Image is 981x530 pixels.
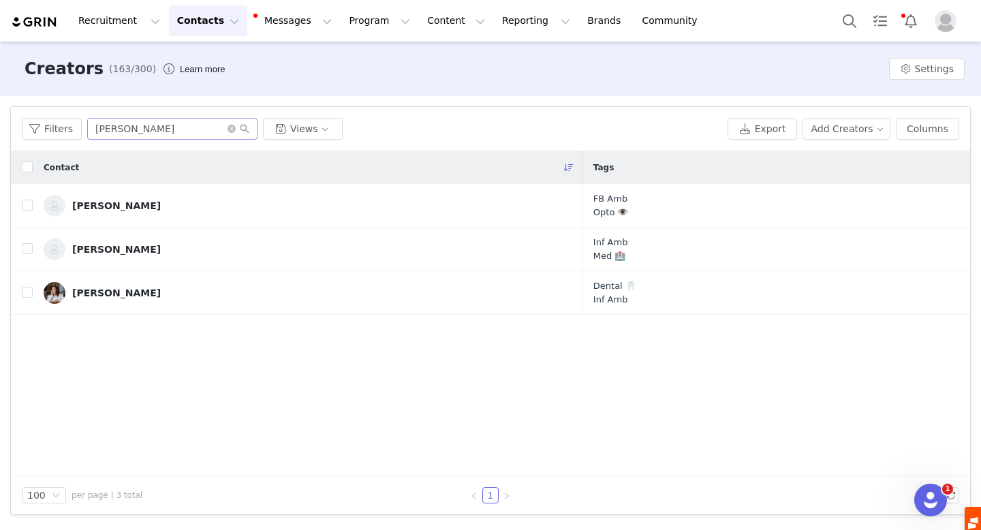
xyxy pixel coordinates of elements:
div: [PERSON_NAME] [72,244,161,255]
a: Tasks [865,5,895,36]
button: Messages [248,5,340,36]
li: Next Page [499,487,515,503]
a: [PERSON_NAME] [44,282,572,304]
a: [PERSON_NAME] [44,195,572,217]
span: (163/300) [109,62,156,76]
img: grin logo [11,16,59,29]
button: Program [341,5,418,36]
button: Notifications [896,5,926,36]
img: 7b12e1a2-b43d-4d9c-aaa2-fe725f36602c.jpg [44,282,65,304]
button: Filters [22,118,82,140]
img: placeholder-profile.jpg [935,10,956,32]
img: 9ca8be19-08e2-450e-ac96-e5ea104a3e65--s.jpg [44,195,65,217]
iframe: Intercom live chat [914,484,947,516]
button: Views [263,118,343,140]
button: Recruitment [70,5,168,36]
i: icon: right [503,492,511,500]
button: Profile [926,10,970,32]
div: 100 [27,488,46,503]
i: icon: search [240,124,249,134]
input: Search... [87,118,258,140]
span: Contact [44,161,79,174]
span: Tags [593,161,614,174]
a: 1 [483,488,498,503]
button: Settings [889,58,965,80]
a: [PERSON_NAME] [44,238,572,260]
span: Dental 🦷 Inf Amb [593,279,636,306]
span: 1 [942,484,953,495]
button: Export [728,118,797,140]
div: Tooltip anchor [177,63,228,76]
button: Add Creators [803,118,891,140]
h3: Creators [25,57,104,81]
i: icon: down [52,491,60,501]
button: Columns [896,118,959,140]
img: a95454e8-e603-45eb-9ff6-4ca88ddafce9--s.jpg [44,238,65,260]
span: Inf Amb Med 🏥 [593,236,628,262]
button: Contacts [169,5,247,36]
span: per page | 3 total [72,489,142,501]
button: Content [419,5,493,36]
a: Brands [579,5,633,36]
div: [PERSON_NAME] [72,287,161,298]
i: icon: close-circle [228,125,236,133]
span: FB Amb Opto 👁️ [593,192,629,219]
li: 1 [482,487,499,503]
button: Search [835,5,865,36]
li: Previous Page [466,487,482,503]
i: icon: left [470,492,478,500]
button: Reporting [494,5,578,36]
div: [PERSON_NAME] [72,200,161,211]
a: Community [634,5,712,36]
